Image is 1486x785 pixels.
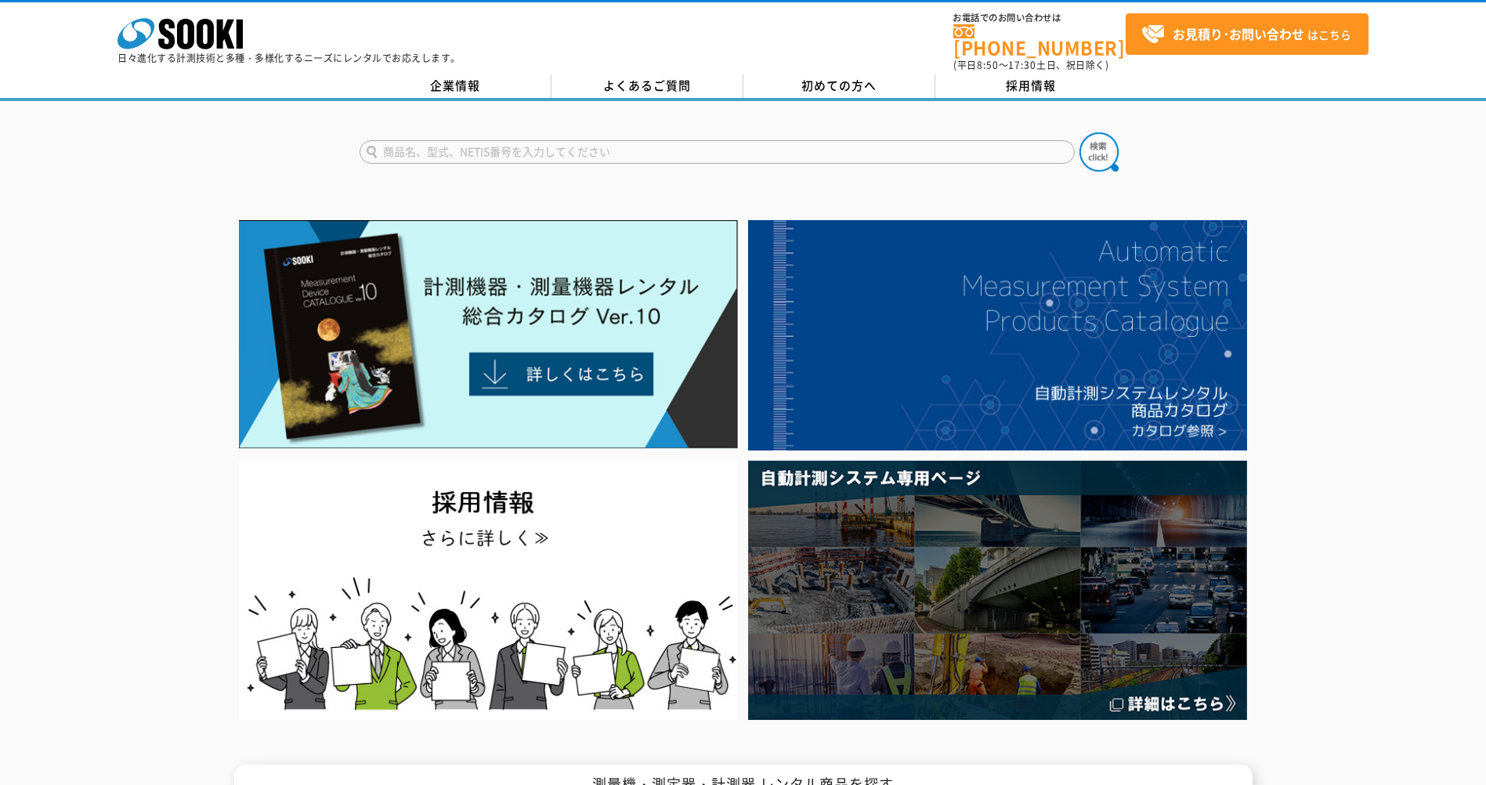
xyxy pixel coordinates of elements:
[118,53,461,63] p: 日々進化する計測技術と多種・多様化するニーズにレンタルでお応えします。
[953,58,1108,72] span: (平日 ～ 土日、祝日除く)
[1079,132,1119,172] img: btn_search.png
[1126,13,1368,55] a: お見積り･お問い合わせはこちら
[360,74,551,98] a: 企業情報
[953,24,1126,56] a: [PHONE_NUMBER]
[748,461,1247,720] img: 自動計測システム専用ページ
[239,220,738,449] img: Catalog Ver10
[977,58,999,72] span: 8:50
[748,220,1247,450] img: 自動計測システムカタログ
[935,74,1127,98] a: 採用情報
[551,74,743,98] a: よくあるご質問
[1008,58,1036,72] span: 17:30
[953,13,1126,23] span: お電話でのお問い合わせは
[743,74,935,98] a: 初めての方へ
[801,77,877,94] span: 初めての方へ
[239,461,738,720] img: SOOKI recruit
[1173,24,1304,43] strong: お見積り･お問い合わせ
[360,140,1075,164] input: 商品名、型式、NETIS番号を入力してください
[1141,23,1351,46] span: はこちら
